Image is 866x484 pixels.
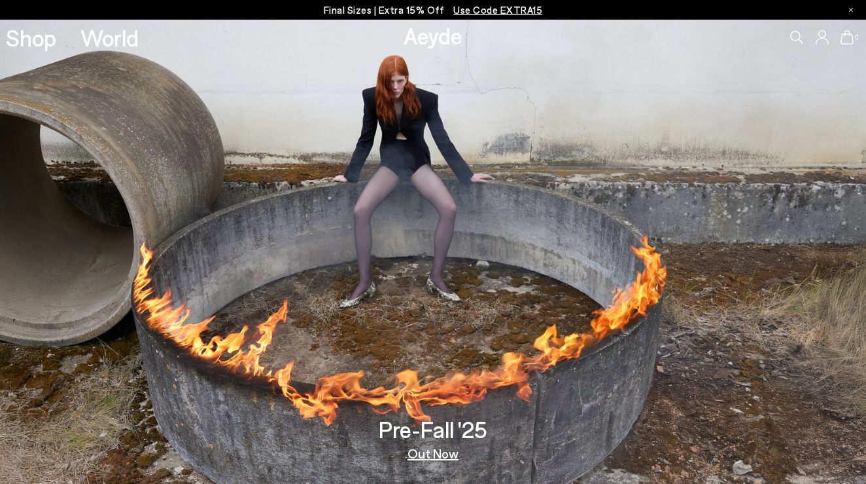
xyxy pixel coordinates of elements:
[407,447,459,460] a: Out Now
[324,2,543,18] p: Final Sizes | Extra 15% Off
[840,30,854,45] a: 0
[404,22,462,49] a: Aeyde
[80,26,139,49] a: World
[453,4,542,16] span: Navigate to /collections/ss25-final-sizes
[854,34,860,41] span: 0
[379,418,487,441] h3: Pre-Fall '25
[6,26,56,49] a: Shop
